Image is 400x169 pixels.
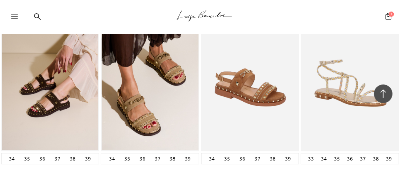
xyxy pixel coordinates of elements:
[345,153,355,164] button: 36
[7,153,17,164] button: 34
[2,4,99,150] img: SANDÁLIA RASTEIRA EM CAMURÇA CAFÉ COM TACHAS E APLICAÇÕES METÁLICAS CALIANDRA
[153,153,163,164] button: 37
[168,153,178,164] button: 38
[137,153,148,164] button: 36
[37,153,47,164] button: 36
[371,153,381,164] button: 38
[202,4,299,150] img: SANDÁLIA RASTEIRA EM CAMURÇA CARAMELO COM TACHAS E APLICAÇÕES METÁLICAS CALIANDRA
[283,153,293,164] button: 39
[183,153,193,164] button: 39
[302,4,399,150] img: SANDÁLIA RASTEIRA METALIZADO OURO COM TRANÇAS E TACHAS
[358,153,368,164] button: 37
[237,153,247,164] button: 36
[222,153,232,164] button: 35
[384,153,394,164] button: 39
[68,153,78,164] button: 38
[107,153,117,164] button: 34
[319,153,329,164] button: 34
[22,153,32,164] button: 35
[207,153,217,164] button: 34
[52,153,63,164] button: 37
[389,12,394,17] span: 1
[306,153,316,164] button: 33
[83,153,93,164] button: 39
[332,153,342,164] button: 35
[268,153,278,164] button: 38
[122,153,132,164] button: 35
[102,4,199,150] img: SANDÁLIA RASTEIRA EM CAMURÇA BEGE COM TACHAS E APLICAÇÕES METÁLICAS CALIANDRA
[383,12,394,22] button: 1
[252,153,263,164] button: 37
